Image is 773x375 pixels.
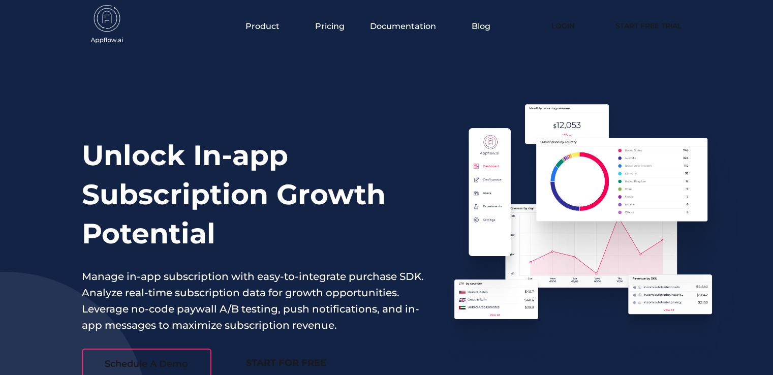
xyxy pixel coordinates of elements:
[82,268,424,333] p: Manage in-app subscription with easy-to-integrate purchase SDK. Analyze real-time subscription da...
[472,21,490,31] a: Blog
[370,21,436,31] span: Documentation
[605,15,692,37] a: Start Free Trial
[536,15,590,37] a: Login
[82,5,133,46] img: appflow.ai-logo
[82,136,424,253] h1: Unlock In-app Subscription Growth Potential
[245,21,290,31] button: Product
[245,21,280,31] span: Product
[370,21,446,31] button: Documentation
[315,21,345,31] a: Pricing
